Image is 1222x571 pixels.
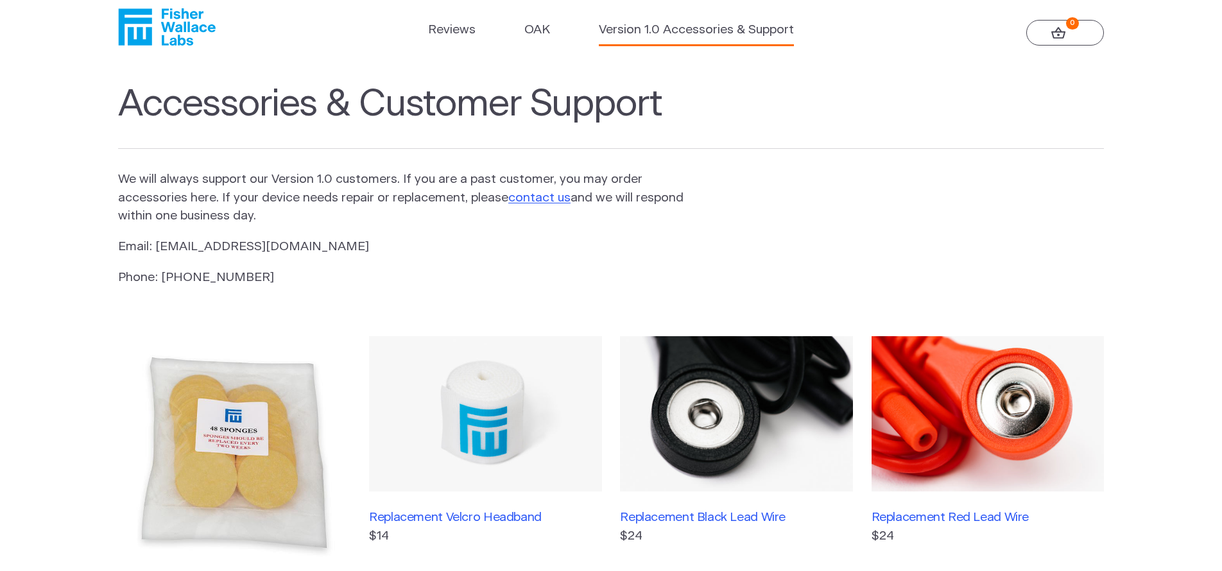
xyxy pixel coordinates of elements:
p: $24 [620,527,852,546]
a: Reviews [428,21,476,40]
img: Replacement Velcro Headband [369,336,601,491]
h3: Replacement Velcro Headband [369,510,601,525]
p: We will always support our Version 1.0 customers. If you are a past customer, you may order acces... [118,171,685,226]
strong: 0 [1066,17,1078,30]
a: OAK [524,21,550,40]
p: $14 [369,527,601,546]
img: Replacement Red Lead Wire [872,336,1104,491]
img: Replacement Black Lead Wire [620,336,852,491]
p: Email: [EMAIL_ADDRESS][DOMAIN_NAME] [118,238,685,257]
p: $24 [872,527,1104,546]
h3: Replacement Red Lead Wire [872,510,1104,525]
h3: Replacement Black Lead Wire [620,510,852,525]
a: contact us [508,192,571,204]
a: Version 1.0 Accessories & Support [599,21,794,40]
a: 0 [1026,20,1104,46]
img: Extra Fisher Wallace Sponges (48 pack) [118,336,350,568]
h1: Accessories & Customer Support [118,83,1104,149]
p: Phone: [PHONE_NUMBER] [118,269,685,287]
a: Fisher Wallace [118,8,216,46]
